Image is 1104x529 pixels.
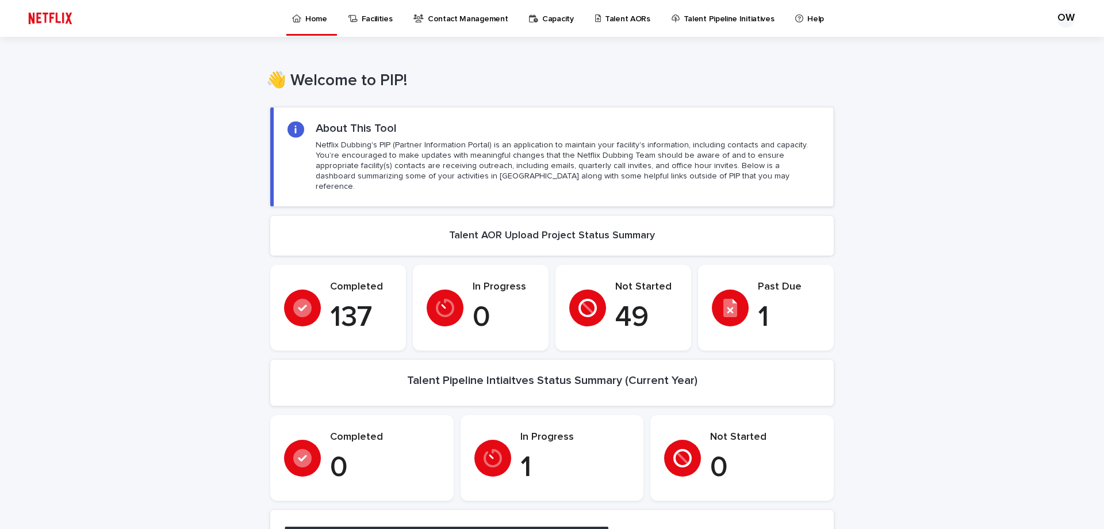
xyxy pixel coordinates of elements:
p: Completed [330,281,392,294]
p: 1 [758,300,820,335]
h2: Talent Pipeline Intiaitves Status Summary (Current Year) [407,374,697,387]
p: Netflix Dubbing's PIP (Partner Information Portal) is an application to maintain your facility's ... [316,140,819,192]
p: 49 [615,300,677,335]
p: 0 [473,300,535,335]
p: In Progress [473,281,535,294]
h1: 👋 Welcome to PIP! [266,71,830,91]
p: 137 [330,300,392,335]
p: 1 [520,451,630,485]
p: Not Started [615,281,677,294]
p: Completed [330,431,440,444]
img: ifQbXi3ZQGMSEF7WDB7W [23,7,78,30]
div: OW [1057,9,1075,28]
p: 0 [710,451,820,485]
p: In Progress [520,431,630,444]
p: Past Due [758,281,820,294]
p: 0 [330,451,440,485]
p: Not Started [710,431,820,444]
h2: Talent AOR Upload Project Status Summary [449,230,655,242]
h2: About This Tool [316,121,397,135]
